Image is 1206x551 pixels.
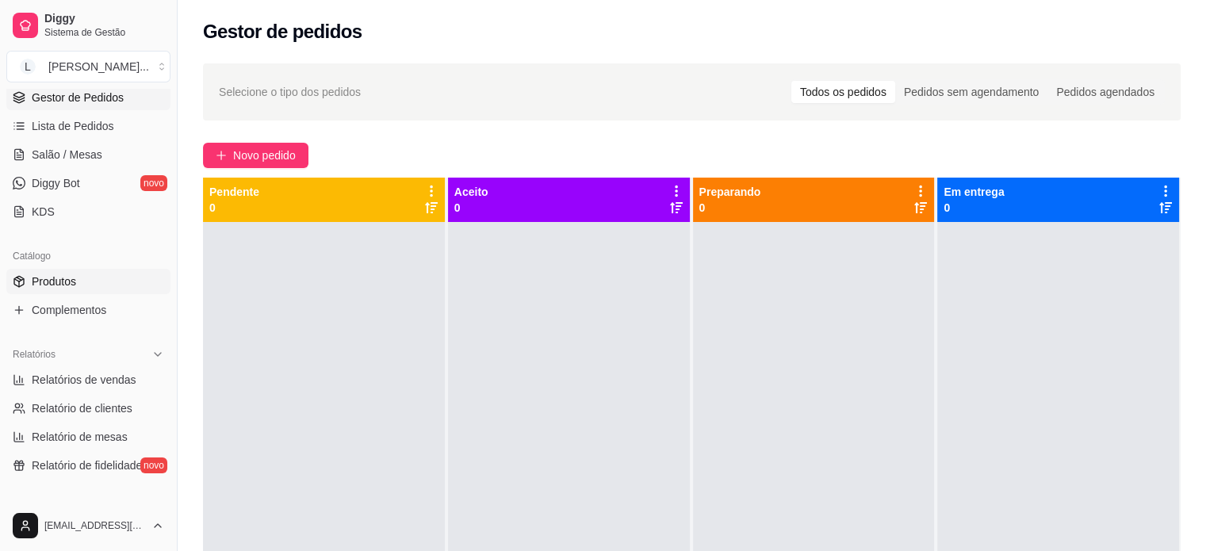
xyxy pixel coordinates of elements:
span: Sistema de Gestão [44,26,164,39]
span: Relatórios [13,348,56,361]
span: Relatório de mesas [32,429,128,445]
span: KDS [32,204,55,220]
div: Todos os pedidos [791,81,895,103]
a: Diggy Botnovo [6,170,170,196]
span: Relatório de fidelidade [32,457,142,473]
span: Complementos [32,302,106,318]
button: Novo pedido [203,143,308,168]
div: Catálogo [6,243,170,269]
div: Pedidos agendados [1047,81,1163,103]
a: Relatórios de vendas [6,367,170,392]
a: DiggySistema de Gestão [6,6,170,44]
a: Gestor de Pedidos [6,85,170,110]
a: Salão / Mesas [6,142,170,167]
p: Preparando [699,184,761,200]
a: Relatório de fidelidadenovo [6,453,170,478]
div: Gerenciar [6,497,170,522]
a: Relatório de mesas [6,424,170,450]
p: Pendente [209,184,259,200]
span: Diggy Bot [32,175,80,191]
a: Complementos [6,297,170,323]
span: Relatórios de vendas [32,372,136,388]
span: [EMAIL_ADDRESS][DOMAIN_NAME] [44,519,145,532]
p: 0 [454,200,488,216]
p: 0 [699,200,761,216]
span: Lista de Pedidos [32,118,114,134]
span: Gestor de Pedidos [32,90,124,105]
span: plus [216,150,227,161]
p: 0 [209,200,259,216]
a: Relatório de clientes [6,396,170,421]
button: Select a team [6,51,170,82]
a: Produtos [6,269,170,294]
span: Novo pedido [233,147,296,164]
span: Selecione o tipo dos pedidos [219,83,361,101]
p: 0 [944,200,1004,216]
span: Diggy [44,12,164,26]
span: L [20,59,36,75]
span: Salão / Mesas [32,147,102,163]
div: [PERSON_NAME] ... [48,59,149,75]
button: [EMAIL_ADDRESS][DOMAIN_NAME] [6,507,170,545]
h2: Gestor de pedidos [203,19,362,44]
p: Em entrega [944,184,1004,200]
div: Pedidos sem agendamento [895,81,1047,103]
span: Relatório de clientes [32,400,132,416]
p: Aceito [454,184,488,200]
a: KDS [6,199,170,224]
span: Produtos [32,274,76,289]
a: Lista de Pedidos [6,113,170,139]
